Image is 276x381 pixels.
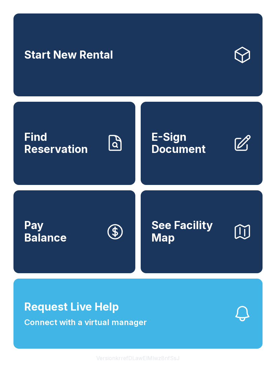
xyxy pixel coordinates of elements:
button: VersionkrrefDLawElMlwz8nfSsJ [91,349,185,368]
span: Pay Balance [24,219,67,244]
a: Start New Rental [13,13,263,96]
button: Request Live HelpConnect with a virtual manager [13,279,263,349]
span: E-Sign Document [151,131,228,156]
span: Request Live Help [24,299,119,315]
span: Find Reservation [24,131,100,156]
span: Start New Rental [24,49,113,61]
a: Find Reservation [13,102,135,185]
span: Connect with a virtual manager [24,316,147,328]
a: E-Sign Document [141,102,263,185]
button: See Facility Map [141,190,263,273]
span: See Facility Map [151,219,228,244]
button: PayBalance [13,190,135,273]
